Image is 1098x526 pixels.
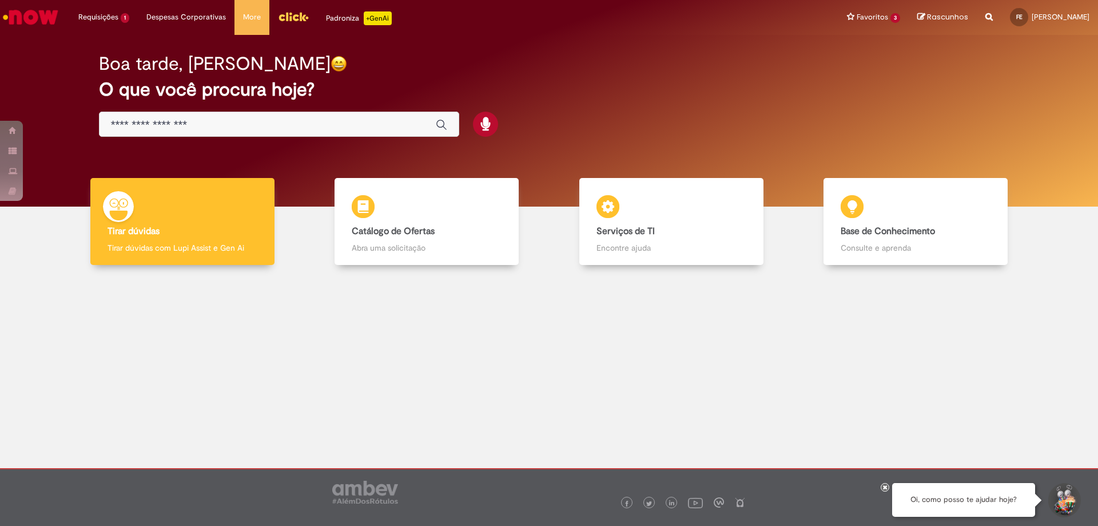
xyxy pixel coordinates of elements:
p: Tirar dúvidas com Lupi Assist e Gen Ai [108,242,257,254]
b: Serviços de TI [596,226,655,237]
img: logo_footer_naosei.png [735,497,745,508]
b: Catálogo de Ofertas [352,226,435,237]
img: logo_footer_twitter.png [646,501,652,507]
b: Base de Conhecimento [841,226,935,237]
span: [PERSON_NAME] [1032,12,1089,22]
div: Oi, como posso te ajudar hoje? [892,483,1035,517]
p: Abra uma solicitação [352,242,502,254]
span: Requisições [78,11,118,23]
h2: Boa tarde, [PERSON_NAME] [99,54,331,74]
button: Iniciar Conversa de Suporte [1047,483,1081,517]
img: logo_footer_ambev_rotulo_gray.png [332,481,398,504]
a: Serviços de TI Encontre ajuda [549,178,794,266]
img: happy-face.png [331,56,347,72]
a: Base de Conhecimento Consulte e aprenda [794,178,1039,266]
img: logo_footer_youtube.png [688,495,703,510]
img: logo_footer_linkedin.png [669,500,675,507]
img: ServiceNow [1,6,60,29]
span: Despesas Corporativas [146,11,226,23]
a: Catálogo de Ofertas Abra uma solicitação [305,178,550,266]
a: Tirar dúvidas Tirar dúvidas com Lupi Assist e Gen Ai [60,178,305,266]
img: logo_footer_facebook.png [624,501,630,507]
p: Encontre ajuda [596,242,746,254]
span: Rascunhos [927,11,968,22]
span: More [243,11,261,23]
p: +GenAi [364,11,392,25]
div: Padroniza [326,11,392,25]
img: logo_footer_workplace.png [714,497,724,508]
a: Rascunhos [917,12,968,23]
b: Tirar dúvidas [108,226,160,237]
span: FE [1016,13,1023,21]
span: Favoritos [857,11,888,23]
img: click_logo_yellow_360x200.png [278,8,309,25]
span: 3 [890,13,900,23]
span: 1 [121,13,129,23]
p: Consulte e aprenda [841,242,990,254]
h2: O que você procura hoje? [99,80,1000,100]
